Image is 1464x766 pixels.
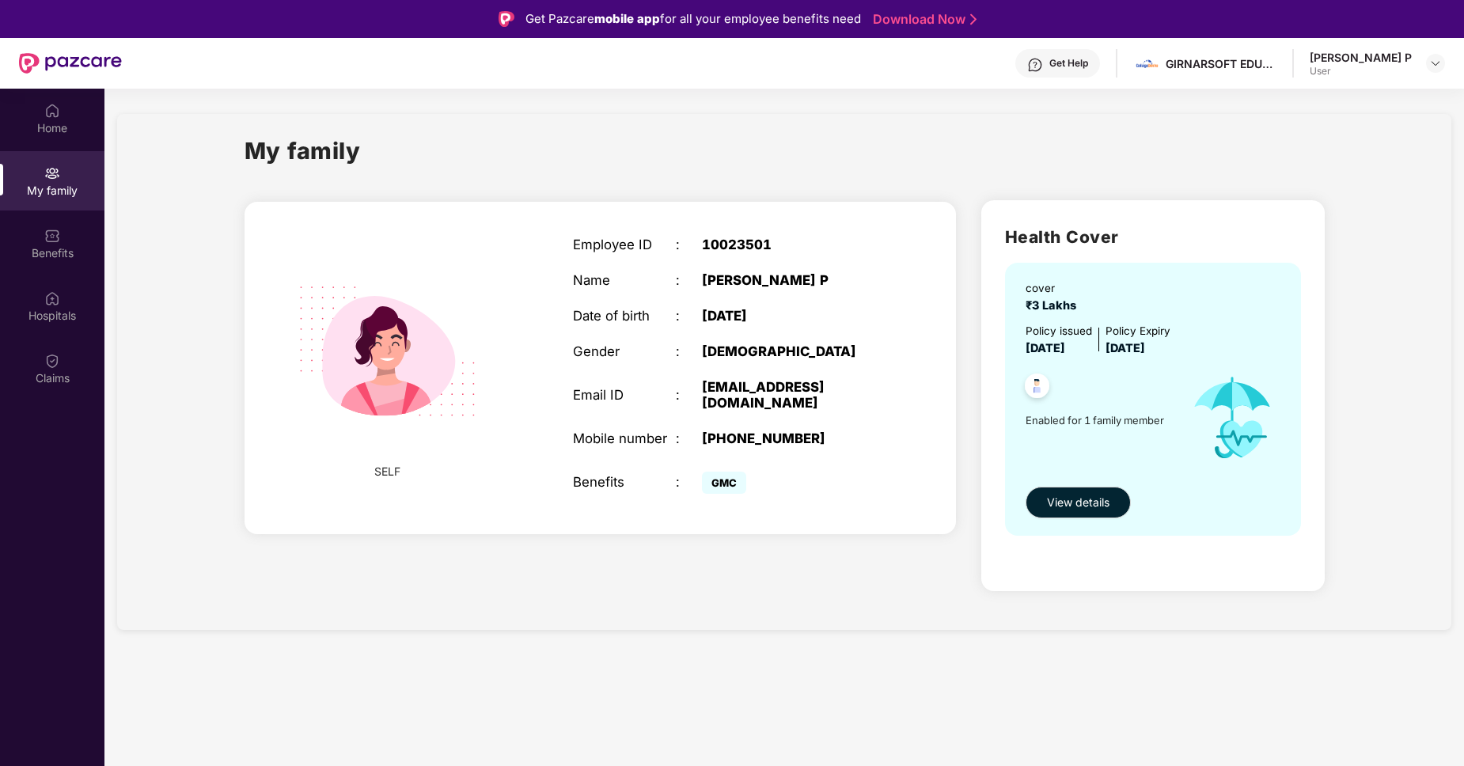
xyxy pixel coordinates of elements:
[245,133,361,169] h1: My family
[44,353,60,369] img: svg+xml;base64,PHN2ZyBpZD0iQ2xhaW0iIHhtbG5zPSJodHRwOi8vd3d3LnczLm9yZy8yMDAwL3N2ZyIgd2lkdGg9IjIwIi...
[573,237,676,253] div: Employee ID
[676,237,701,253] div: :
[525,9,861,28] div: Get Pazcare for all your employee benefits need
[702,344,882,360] div: [DEMOGRAPHIC_DATA]
[1026,487,1131,518] button: View details
[1429,57,1442,70] img: svg+xml;base64,PHN2ZyBpZD0iRHJvcGRvd24tMzJ4MzIiIHhtbG5zPSJodHRwOi8vd3d3LnczLm9yZy8yMDAwL3N2ZyIgd2...
[573,273,676,289] div: Name
[19,53,122,74] img: New Pazcare Logo
[374,463,400,480] span: SELF
[702,472,746,494] span: GMC
[1026,323,1092,339] div: Policy issued
[676,388,701,404] div: :
[44,228,60,244] img: svg+xml;base64,PHN2ZyBpZD0iQmVuZWZpdHMiIHhtbG5zPSJodHRwOi8vd3d3LnczLm9yZy8yMDAwL3N2ZyIgd2lkdGg9Ij...
[1026,412,1176,428] span: Enabled for 1 family member
[1027,57,1043,73] img: svg+xml;base64,PHN2ZyBpZD0iSGVscC0zMngzMiIgeG1sbnM9Imh0dHA6Ly93d3cudzMub3JnLzIwMDAvc3ZnIiB3aWR0aD...
[44,103,60,119] img: svg+xml;base64,PHN2ZyBpZD0iSG9tZSIgeG1sbnM9Imh0dHA6Ly93d3cudzMub3JnLzIwMDAvc3ZnIiB3aWR0aD0iMjAiIG...
[702,309,882,324] div: [DATE]
[676,309,701,324] div: :
[702,273,882,289] div: [PERSON_NAME] P
[702,380,882,411] div: [EMAIL_ADDRESS][DOMAIN_NAME]
[873,11,972,28] a: Download Now
[1136,52,1159,75] img: cd%20colored%20full%20logo%20(1).png
[676,431,701,447] div: :
[1005,224,1301,250] h2: Health Cover
[573,344,676,360] div: Gender
[1310,50,1412,65] div: [PERSON_NAME] P
[970,11,977,28] img: Stroke
[1026,341,1065,355] span: [DATE]
[573,388,676,404] div: Email ID
[44,290,60,306] img: svg+xml;base64,PHN2ZyBpZD0iSG9zcGl0YWxzIiB4bWxucz0iaHR0cDovL3d3dy53My5vcmcvMjAwMC9zdmciIHdpZHRoPS...
[1106,323,1170,339] div: Policy Expiry
[44,165,60,181] img: svg+xml;base64,PHN2ZyB3aWR0aD0iMjAiIGhlaWdodD0iMjAiIHZpZXdCb3g9IjAgMCAyMCAyMCIgZmlsbD0ibm9uZSIgeG...
[1049,57,1088,70] div: Get Help
[676,344,701,360] div: :
[499,11,514,27] img: Logo
[702,237,882,253] div: 10023501
[676,475,701,491] div: :
[1176,358,1289,479] img: icon
[1026,298,1083,312] span: ₹3 Lakhs
[1026,280,1083,297] div: cover
[1047,494,1109,511] span: View details
[275,240,499,463] img: svg+xml;base64,PHN2ZyB4bWxucz0iaHR0cDovL3d3dy53My5vcmcvMjAwMC9zdmciIHdpZHRoPSIyMjQiIGhlaWdodD0iMT...
[594,11,660,26] strong: mobile app
[573,475,676,491] div: Benefits
[1018,369,1056,408] img: svg+xml;base64,PHN2ZyB4bWxucz0iaHR0cDovL3d3dy53My5vcmcvMjAwMC9zdmciIHdpZHRoPSI0OC45NDMiIGhlaWdodD...
[676,273,701,289] div: :
[1166,56,1276,71] div: GIRNARSOFT EDUCATION SERVICES PRIVATE LIMITED
[1310,65,1412,78] div: User
[1106,341,1145,355] span: [DATE]
[573,431,676,447] div: Mobile number
[573,309,676,324] div: Date of birth
[702,431,882,447] div: [PHONE_NUMBER]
